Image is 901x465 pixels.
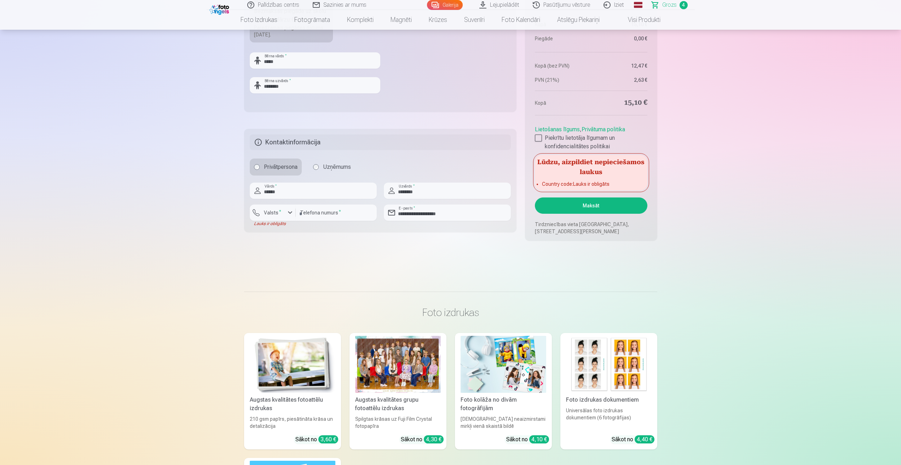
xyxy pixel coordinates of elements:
[535,35,588,42] dt: Piegāde
[535,221,647,235] p: Tirdzniecības vieta [GEOGRAPHIC_DATA], [STREET_ADDRESS][PERSON_NAME]
[612,435,654,444] div: Sākot no
[535,62,588,69] dt: Kopā (bez PVN)
[535,126,580,133] a: Lietošanas līgums
[549,10,608,30] a: Atslēgu piekariņi
[456,10,493,30] a: Suvenīri
[608,10,669,30] a: Visi produkti
[529,435,549,443] div: 4,10 €
[535,197,647,214] button: Maksāt
[250,221,296,226] div: Lauks ir obligāts
[455,333,552,449] a: Foto kolāža no divām fotogrāfijāmFoto kolāža no divām fotogrāfijām[DEMOGRAPHIC_DATA] neaizmirstam...
[254,24,329,38] div: Paredzamais piegādes datums [DATE].
[250,159,302,176] label: Privātpersona
[566,336,652,393] img: Foto izdrukas dokumentiem
[309,159,355,176] label: Uzņēmums
[635,435,654,443] div: 4,40 €
[352,415,444,430] div: Spilgtas krāsas uz Fuji Film Crystal fotopapīra
[535,76,588,84] dt: PVN (21%)
[250,336,335,393] img: Augstas kvalitātes fotoattēlu izdrukas
[209,3,231,15] img: /fa1
[506,435,549,444] div: Sākot no
[542,180,640,188] li: Country code : Lauks ir obligāts
[424,435,444,443] div: 4,30 €
[318,435,338,443] div: 3,60 €
[250,306,652,319] h3: Foto izdrukas
[350,333,446,449] a: Augstas kvalitātes grupu fotoattēlu izdrukasSpilgtas krāsas uz Fuji Film Crystal fotopapīraSākot ...
[250,134,511,150] h5: Kontaktinformācija
[595,76,647,84] dd: 2,63 €
[680,1,688,9] span: 4
[244,333,341,449] a: Augstas kvalitātes fotoattēlu izdrukasAugstas kvalitātes fotoattēlu izdrukas210 gsm papīrs, piesā...
[560,333,657,449] a: Foto izdrukas dokumentiemFoto izdrukas dokumentiemUniversālas foto izdrukas dokumentiem (6 fotogr...
[382,10,420,30] a: Magnēti
[461,336,546,393] img: Foto kolāža no divām fotogrāfijām
[662,1,677,9] span: Grozs
[595,98,647,108] dd: 15,10 €
[313,164,319,170] input: Uzņēmums
[254,164,260,170] input: Privātpersona
[595,35,647,42] dd: 0,00 €
[247,415,338,430] div: 210 gsm papīrs, piesātināta krāsa un detalizācija
[535,155,647,178] h5: Lūdzu, aizpildiet nepieciešamos laukus
[261,209,284,216] label: Valsts
[563,407,654,430] div: Universālas foto izdrukas dokumentiem (6 fotogrāfijas)
[250,205,296,221] button: Valsts*
[582,126,625,133] a: Privātuma politika
[286,10,339,30] a: Fotogrāmata
[563,396,654,404] div: Foto izdrukas dokumentiem
[247,396,338,413] div: Augstas kvalitātes fotoattēlu izdrukas
[458,415,549,430] div: [DEMOGRAPHIC_DATA] neaizmirstami mirkļi vienā skaistā bildē
[493,10,549,30] a: Foto kalendāri
[535,122,647,151] div: ,
[458,396,549,413] div: Foto kolāža no divām fotogrāfijām
[339,10,382,30] a: Komplekti
[352,396,444,413] div: Augstas kvalitātes grupu fotoattēlu izdrukas
[295,435,338,444] div: Sākot no
[535,98,588,108] dt: Kopā
[420,10,456,30] a: Krūzes
[535,134,647,151] label: Piekrītu lietotāja līgumam un konfidencialitātes politikai
[595,62,647,69] dd: 12,47 €
[232,10,286,30] a: Foto izdrukas
[401,435,444,444] div: Sākot no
